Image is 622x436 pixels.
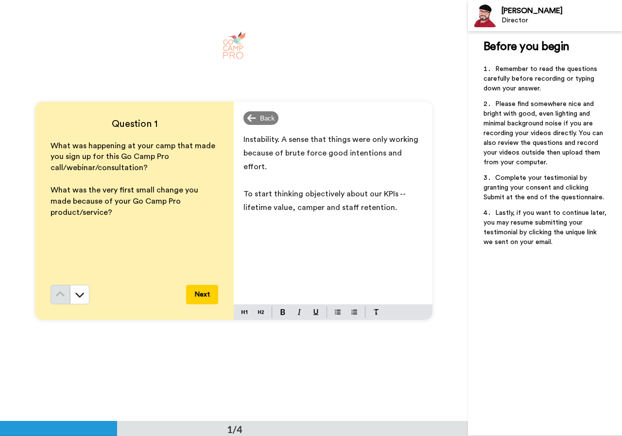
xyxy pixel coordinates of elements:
span: Remember to read the questions carefully before recording or typing down your answer. [484,66,599,92]
h4: Question 1 [51,117,218,131]
span: To start thinking objectively about our KPIs -- lifetime value, camper and staff retention. [243,190,407,211]
img: bold-mark.svg [280,309,285,315]
span: Before you begin [484,41,570,52]
span: What was happening at your camp that made you sign up for this Go Camp Pro call/webinar/consultat... [51,142,217,172]
span: Complete your testimonial by granting your consent and clicking Submit at the end of the question... [484,174,604,201]
div: Back [243,111,278,125]
div: Director [501,17,622,25]
img: heading-one-block.svg [242,308,247,316]
img: clear-format.svg [373,309,379,315]
span: Lastly, if you want to continue later, you may resume submitting your testimonial by clicking the... [484,209,608,245]
img: heading-two-block.svg [258,308,264,316]
span: Please find somewhere nice and bright with good, even lighting and minimal background noise if yo... [484,101,605,166]
img: underline-mark.svg [313,309,319,315]
img: Profile Image [473,4,497,27]
div: 1/4 [211,422,258,436]
span: Instability. A sense that things were only working because of brute force good intentions and eff... [243,136,420,171]
img: numbered-block.svg [351,308,357,316]
img: italic-mark.svg [297,309,301,315]
span: What was the very first small change you made because of your Go Camp Pro product/service? [51,186,200,216]
div: [PERSON_NAME] [501,6,622,16]
span: Back [260,113,275,123]
button: Next [186,285,218,304]
img: bulleted-block.svg [335,308,341,316]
